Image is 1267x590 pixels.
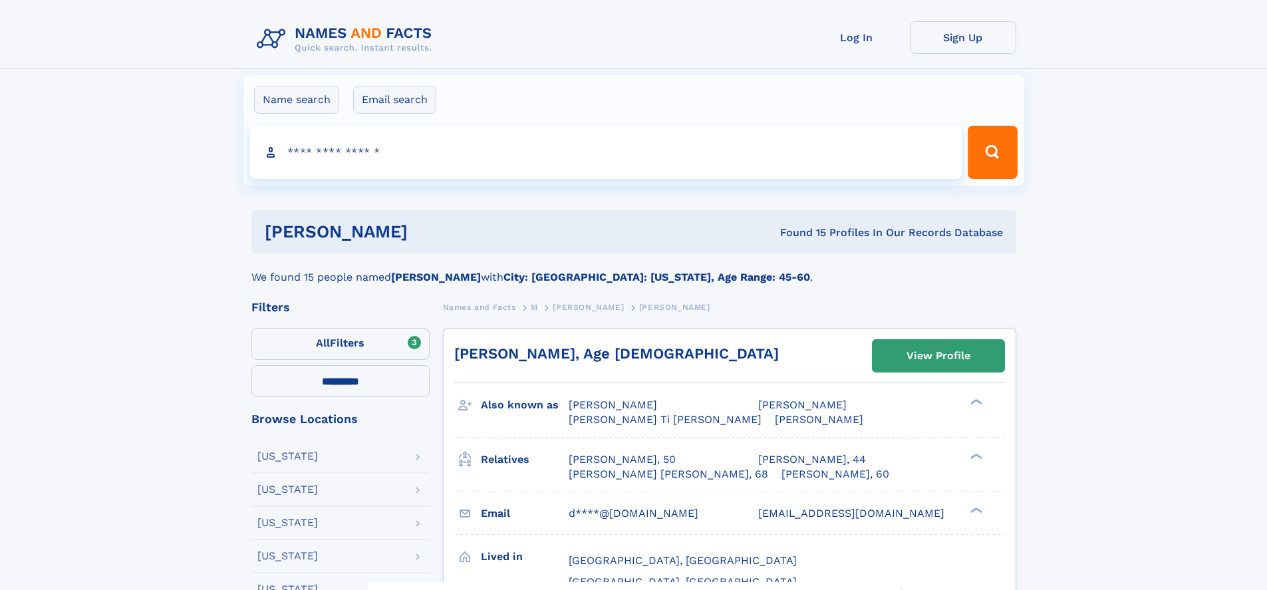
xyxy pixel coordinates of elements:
span: [PERSON_NAME] [569,398,657,411]
a: Sign Up [910,21,1016,54]
span: [GEOGRAPHIC_DATA], [GEOGRAPHIC_DATA] [569,575,797,588]
a: [PERSON_NAME] [553,299,624,315]
a: [PERSON_NAME], 60 [781,467,889,482]
h3: Also known as [481,394,569,416]
a: [PERSON_NAME] [PERSON_NAME], 68 [569,467,768,482]
h3: Relatives [481,448,569,471]
span: [PERSON_NAME] [758,398,847,411]
span: [PERSON_NAME] Ti [PERSON_NAME] [569,413,762,426]
div: ❯ [967,398,983,406]
h1: [PERSON_NAME] [265,223,594,240]
div: Found 15 Profiles In Our Records Database [594,225,1003,240]
span: M [531,303,538,312]
div: [US_STATE] [257,517,318,528]
label: Name search [254,86,339,114]
button: Search Button [968,126,1017,179]
div: We found 15 people named with . [251,253,1016,285]
div: Filters [251,301,430,313]
b: City: [GEOGRAPHIC_DATA]: [US_STATE], Age Range: 45-60 [503,271,810,283]
a: View Profile [873,340,1004,372]
div: Browse Locations [251,413,430,425]
div: [US_STATE] [257,451,318,462]
span: [PERSON_NAME] [553,303,624,312]
a: [PERSON_NAME], 44 [758,452,866,467]
label: Filters [251,328,430,360]
span: [GEOGRAPHIC_DATA], [GEOGRAPHIC_DATA] [569,554,797,567]
div: View Profile [907,341,970,371]
span: [EMAIL_ADDRESS][DOMAIN_NAME] [758,507,944,519]
b: [PERSON_NAME] [391,271,481,283]
span: [PERSON_NAME] [639,303,710,312]
div: ❯ [967,452,983,460]
a: Names and Facts [443,299,516,315]
a: Log In [803,21,910,54]
label: Email search [353,86,436,114]
div: [US_STATE] [257,484,318,495]
span: [PERSON_NAME] [775,413,863,426]
input: search input [250,126,962,179]
a: [PERSON_NAME], Age [DEMOGRAPHIC_DATA] [454,345,779,362]
img: Logo Names and Facts [251,21,443,57]
span: All [316,337,330,349]
h3: Lived in [481,545,569,568]
h3: Email [481,502,569,525]
div: ❯ [967,506,983,514]
div: [US_STATE] [257,551,318,561]
a: [PERSON_NAME], 50 [569,452,676,467]
a: M [531,299,538,315]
